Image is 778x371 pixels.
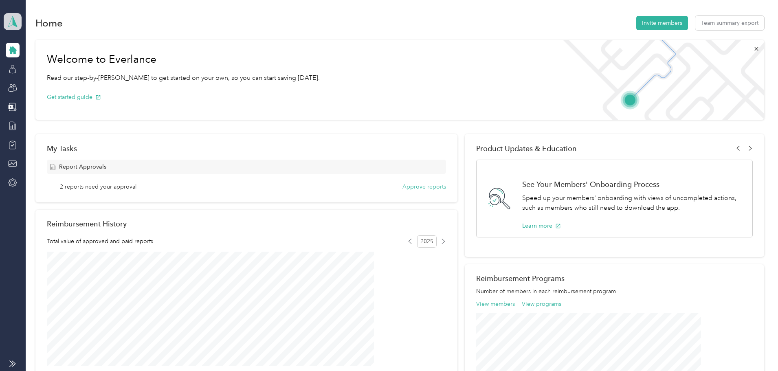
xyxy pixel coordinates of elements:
[732,325,778,371] iframe: Everlance-gr Chat Button Frame
[47,220,127,228] h2: Reimbursement History
[47,53,320,66] h1: Welcome to Everlance
[555,40,764,120] img: Welcome to everlance
[59,162,106,171] span: Report Approvals
[47,237,153,246] span: Total value of approved and paid reports
[47,144,446,153] div: My Tasks
[522,222,561,230] button: Learn more
[636,16,688,30] button: Invite members
[476,144,577,153] span: Product Updates & Education
[476,300,515,308] button: View members
[417,235,437,248] span: 2025
[60,182,136,191] span: 2 reports need your approval
[402,182,446,191] button: Approve reports
[476,287,753,296] p: Number of members in each reimbursement program.
[47,93,101,101] button: Get started guide
[522,193,744,213] p: Speed up your members' onboarding with views of uncompleted actions, such as members who still ne...
[476,274,753,283] h2: Reimbursement Programs
[522,300,561,308] button: View programs
[35,19,63,27] h1: Home
[47,73,320,83] p: Read our step-by-[PERSON_NAME] to get started on your own, so you can start saving [DATE].
[695,16,764,30] button: Team summary export
[522,180,744,189] h1: See Your Members' Onboarding Process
